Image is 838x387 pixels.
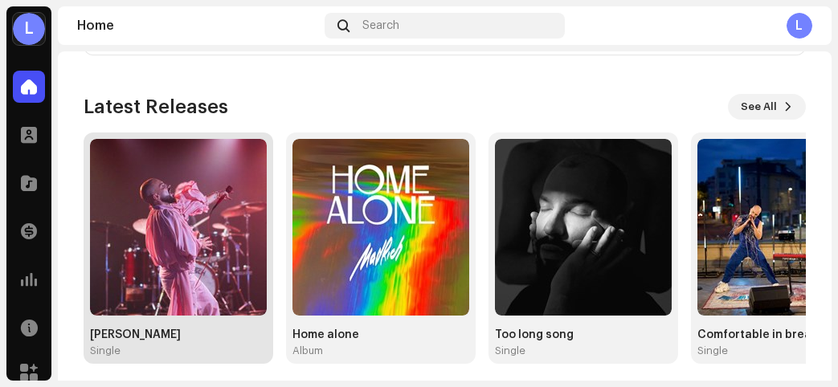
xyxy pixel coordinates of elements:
[495,139,672,316] img: ca6fb0f4-d630-4818-a791-74fb8abe89fb
[84,94,228,120] h3: Latest Releases
[728,94,806,120] button: See All
[90,344,121,357] div: Single
[741,91,777,123] span: See All
[697,344,728,357] div: Single
[13,13,45,45] div: L
[292,344,323,357] div: Album
[362,19,399,32] span: Search
[77,19,318,32] div: Home
[292,139,469,316] img: ce62065d-79a1-4630-9517-62bf706845b0
[495,344,525,357] div: Single
[787,13,812,39] div: L
[90,328,267,341] div: [PERSON_NAME]
[292,328,469,341] div: Home alone
[495,328,672,341] div: Too long song
[90,139,267,316] img: 2637a0b6-d321-4ebc-a4c4-c13d2c526c14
